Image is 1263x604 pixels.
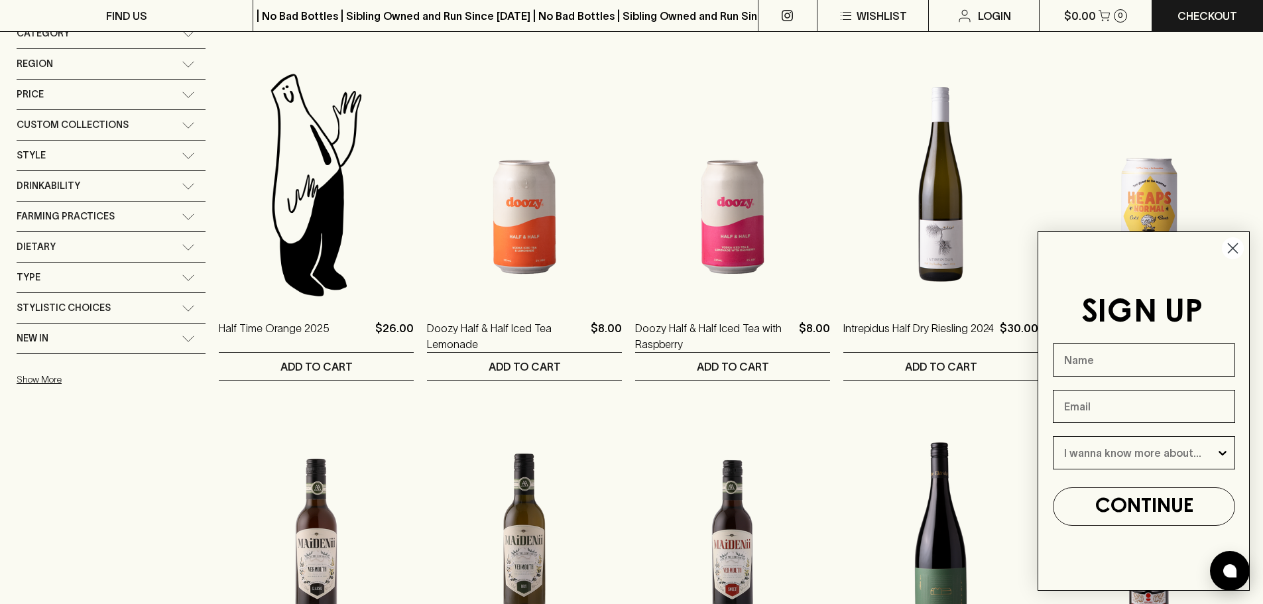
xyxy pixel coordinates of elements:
button: ADD TO CART [427,353,622,380]
div: Dietary [17,232,206,262]
p: ADD TO CART [905,359,977,375]
span: Drinkability [17,178,80,194]
input: Name [1053,343,1235,377]
span: Custom Collections [17,117,129,133]
span: Region [17,56,53,72]
button: CONTINUE [1053,487,1235,526]
span: Category [17,25,70,42]
input: Email [1053,390,1235,423]
p: Wishlist [857,8,907,24]
p: $8.00 [591,320,622,352]
span: SIGN UP [1081,298,1203,328]
button: ADD TO CART [843,353,1038,380]
span: Type [17,269,40,286]
p: $8.00 [799,320,830,352]
a: Doozy Half & Half Iced Tea Lemonade [427,320,585,352]
a: Doozy Half & Half Iced Tea with Raspberry [635,320,794,352]
p: ADD TO CART [697,359,769,375]
img: Heaps Normal Half Day Hazy 355ml [1052,68,1246,300]
span: Price [17,86,44,103]
div: Price [17,80,206,109]
p: ADD TO CART [489,359,561,375]
button: ADD TO CART [219,353,414,380]
img: Blackhearts & Sparrows Man [219,68,414,300]
p: FIND US [106,8,147,24]
button: Show Options [1216,437,1229,469]
div: Farming Practices [17,202,206,231]
p: Checkout [1177,8,1237,24]
div: New In [17,324,206,353]
img: Intrepidus Half Dry Riesling 2024 [843,68,1038,300]
div: Stylistic Choices [17,293,206,323]
span: Stylistic Choices [17,300,111,316]
p: $0.00 [1064,8,1096,24]
p: 0 [1118,12,1123,19]
p: ADD TO CART [280,359,353,375]
span: Farming Practices [17,208,115,225]
div: Style [17,141,206,170]
div: Drinkability [17,171,206,201]
div: Custom Collections [17,110,206,140]
img: bubble-icon [1223,564,1236,577]
p: $26.00 [375,320,414,352]
div: FLYOUT Form [1024,218,1263,604]
div: Region [17,49,206,79]
img: Doozy Half & Half Iced Tea with Raspberry [635,68,830,300]
a: Half Time Orange 2025 [219,320,330,352]
div: Type [17,263,206,292]
div: Category [17,19,206,48]
span: Style [17,147,46,164]
span: Dietary [17,239,56,255]
button: Show More [17,366,190,393]
img: Doozy Half & Half Iced Tea Lemonade [427,68,622,300]
a: Intrepidus Half Dry Riesling 2024 [843,320,994,352]
span: New In [17,330,48,347]
button: ADD TO CART [635,353,830,380]
button: Close dialog [1221,237,1244,260]
p: Login [978,8,1011,24]
p: $30.00 [1000,320,1038,352]
input: I wanna know more about... [1064,437,1216,469]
